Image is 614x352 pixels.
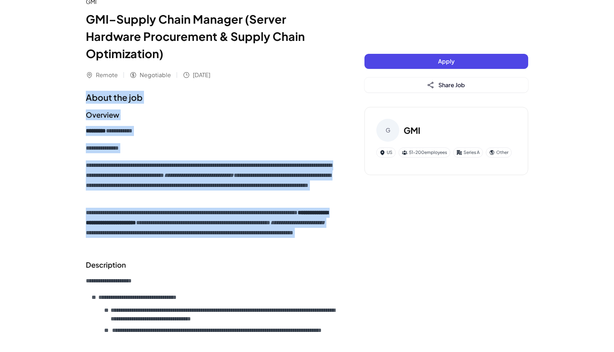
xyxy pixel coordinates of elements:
[376,119,399,142] div: G
[364,54,528,69] button: Apply
[438,81,465,89] span: Share Job
[453,147,483,158] div: Series A
[96,71,118,79] span: Remote
[140,71,171,79] span: Negotiable
[376,147,396,158] div: US
[86,91,336,104] h1: About the job
[86,10,336,62] h1: GMI–Supply Chain Manager (Server Hardware Procurement & Supply Chain Optimization)
[404,124,420,137] h3: GMI
[364,78,528,93] button: Share Job
[86,259,336,270] h2: Description
[399,147,450,158] div: 51-200 employees
[438,57,455,65] span: Apply
[86,109,336,120] h2: Overview
[486,147,512,158] div: Other
[193,71,210,79] span: [DATE]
